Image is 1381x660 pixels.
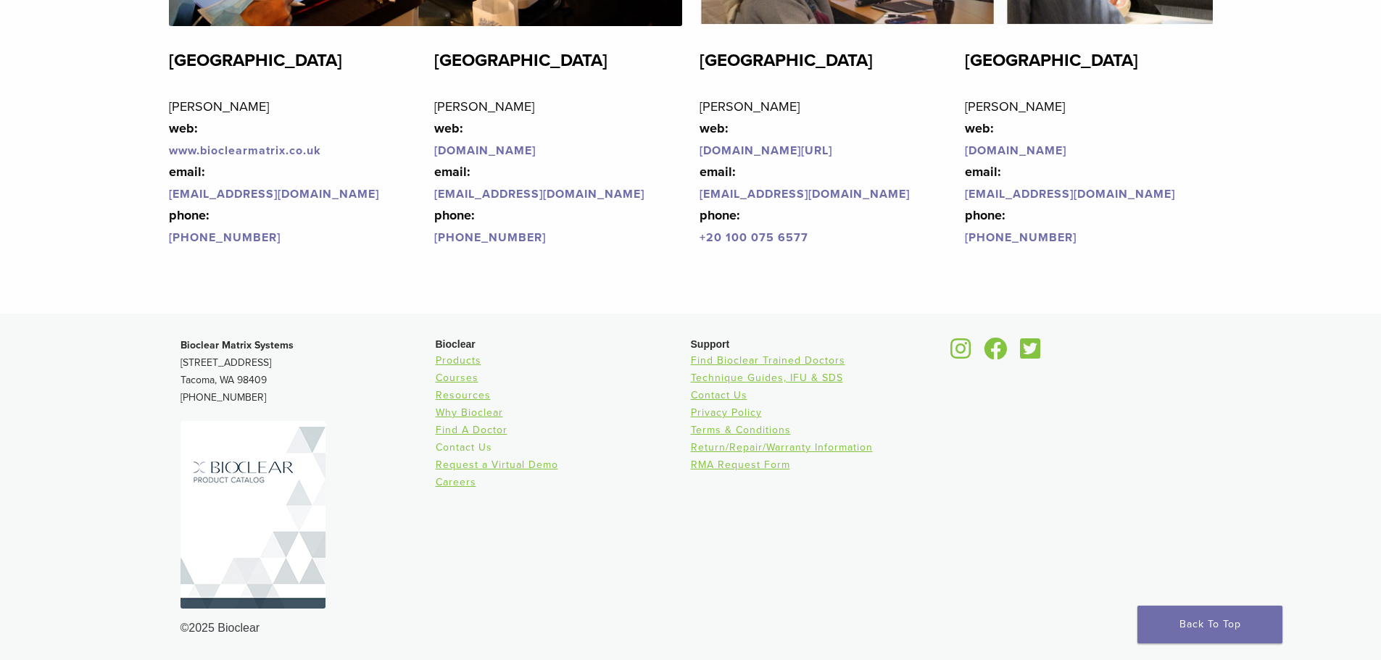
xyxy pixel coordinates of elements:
[434,50,607,71] strong: [GEOGRAPHIC_DATA]
[691,424,791,436] a: Terms & Conditions
[436,459,558,471] a: Request a Virtual Demo
[434,143,536,158] a: [DOMAIN_NAME]
[700,120,729,136] strong: web:
[965,120,994,136] strong: web:
[181,339,294,351] strong: Bioclear Matrix Systems
[691,372,843,384] a: Technique Guides, IFU & SDS
[965,230,1077,245] a: [PHONE_NUMBER]
[965,143,1066,158] a: [DOMAIN_NAME]
[706,230,808,245] a: 20 100 075 6577
[700,230,706,245] a: +
[434,230,546,245] a: [PHONE_NUMBER]
[436,406,503,419] a: Why Bioclear
[979,346,1013,361] a: Bioclear
[169,50,342,71] strong: [GEOGRAPHIC_DATA]
[436,389,491,401] a: Resources
[691,354,845,367] a: Find Bioclear Trained Doctors
[691,338,730,350] span: Support
[181,421,325,609] img: Bioclear
[700,164,736,180] strong: email:
[965,187,1175,201] a: [EMAIL_ADDRESS][DOMAIN_NAME]
[434,187,644,201] a: [EMAIL_ADDRESS][DOMAIN_NAME]
[434,96,682,248] p: [PERSON_NAME]
[181,337,436,406] p: [STREET_ADDRESS] Tacoma, WA 98409 [PHONE_NUMBER]
[436,424,507,436] a: Find A Doctor
[691,459,790,471] a: RMA Request Form
[436,354,481,367] a: Products
[691,406,762,419] a: Privacy Policy
[965,207,1005,223] strong: phone:
[965,50,1138,71] strong: [GEOGRAPHIC_DATA]
[700,187,910,201] a: [EMAIL_ADDRESS][DOMAIN_NAME]
[1137,606,1282,643] a: Back To Top
[691,389,747,401] a: Contact Us
[946,346,976,361] a: Bioclear
[169,230,281,245] a: [PHONE_NUMBER]
[169,96,417,248] p: [PERSON_NAME]
[965,96,1213,248] p: [PERSON_NAME]
[181,619,1201,637] div: ©2025 Bioclear
[436,476,476,488] a: Careers
[314,143,321,158] a: k
[700,143,832,158] a: [DOMAIN_NAME][URL]
[700,50,873,71] strong: [GEOGRAPHIC_DATA]
[169,143,314,158] a: www.bioclearmatrix.co.u
[436,372,478,384] a: Courses
[169,207,210,223] strong: phone:
[434,164,470,180] strong: email:
[1016,346,1046,361] a: Bioclear
[169,120,198,136] strong: web:
[700,96,947,248] p: [PERSON_NAME]
[700,207,740,223] strong: phone:
[434,207,475,223] strong: phone:
[691,441,873,454] a: Return/Repair/Warranty Information
[169,164,205,180] strong: email:
[965,164,1001,180] strong: email:
[434,120,463,136] strong: web:
[169,187,379,201] a: [EMAIL_ADDRESS][DOMAIN_NAME]
[436,338,476,350] span: Bioclear
[436,441,492,454] a: Contact Us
